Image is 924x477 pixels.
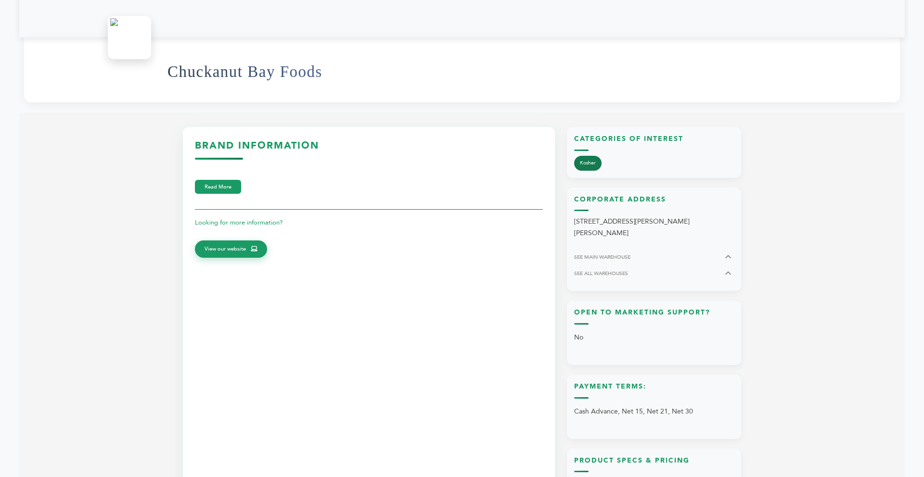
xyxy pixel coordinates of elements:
h1: Chuckanut Bay Foods [167,48,322,95]
h3: Corporate Address [574,195,734,212]
button: SEE MAIN WAREHOUSE [574,251,734,263]
h3: Brand Information [195,139,543,160]
span: View our website [205,245,246,253]
a: View our website [195,240,267,258]
button: Read More [195,180,241,194]
p: Cash Advance, Net 15, Net 21, Net 30 [574,403,734,420]
a: Kosher [574,156,602,171]
h3: Open to Marketing Support? [574,308,734,325]
img: Chuckanut Bay Foods Logo [110,18,149,57]
p: Looking for more information? [195,217,543,228]
p: [STREET_ADDRESS][PERSON_NAME][PERSON_NAME] [574,216,734,239]
button: SEE ALL WAREHOUSES [574,267,734,279]
h3: Payment Terms: [574,382,734,399]
h3: Categories of Interest [574,134,734,151]
span: SEE ALL WAREHOUSES [574,270,628,277]
h3: Product Specs & Pricing [574,456,734,473]
p: No [574,329,734,346]
span: SEE MAIN WAREHOUSE [574,253,630,261]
